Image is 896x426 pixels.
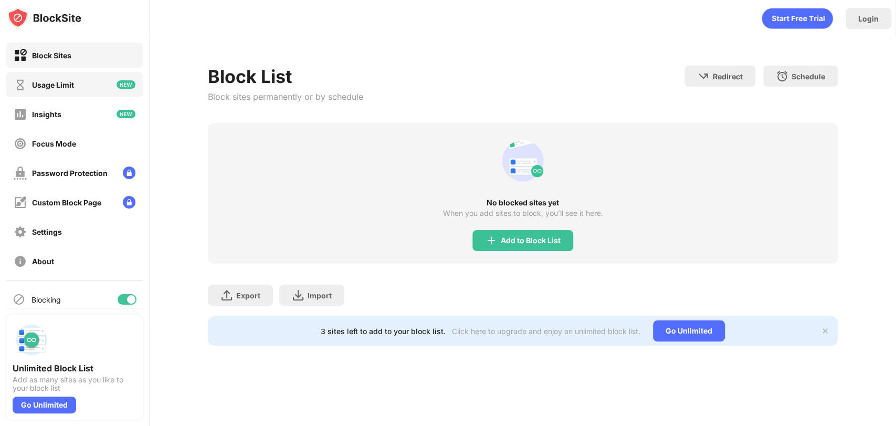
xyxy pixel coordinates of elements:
div: 3 sites left to add to your block list. [321,327,446,336]
div: Go Unlimited [13,397,76,413]
div: When you add sites to block, you’ll see it here. [443,209,603,217]
div: Unlimited Block List [13,363,136,373]
div: Click here to upgrade and enjoy an unlimited block list. [452,327,640,336]
img: customize-block-page-off.svg [14,196,27,209]
div: Blocking [31,295,61,304]
div: Password Protection [32,169,108,178]
div: Settings [32,227,62,236]
img: settings-off.svg [14,225,27,238]
div: About [32,257,54,266]
div: Custom Block Page [32,198,101,207]
div: Add to Block List [501,236,561,245]
div: animation [762,8,833,29]
div: Block List [208,66,363,87]
img: insights-off.svg [14,108,27,121]
div: Block Sites [32,51,71,60]
img: block-on.svg [14,49,27,62]
div: Focus Mode [32,139,76,148]
img: new-icon.svg [117,110,135,118]
div: No blocked sites yet [208,199,838,207]
div: Insights [32,110,61,119]
img: push-block-list.svg [13,321,50,359]
div: animation [498,136,548,186]
div: Add as many sites as you like to your block list [13,376,136,392]
img: new-icon.svg [117,80,135,89]
img: logo-blocksite.svg [7,7,81,28]
img: lock-menu.svg [123,167,135,179]
img: about-off.svg [14,255,27,268]
div: Go Unlimited [653,320,725,341]
div: Block sites permanently or by schedule [208,91,363,102]
div: Schedule [792,72,825,81]
div: Login [858,14,879,23]
div: Export [236,291,260,300]
img: blocking-icon.svg [13,293,25,306]
div: Import [308,291,332,300]
img: focus-off.svg [14,137,27,150]
img: lock-menu.svg [123,196,135,209]
img: time-usage-off.svg [14,78,27,91]
img: x-button.svg [821,327,829,335]
div: Redirect [713,72,743,81]
div: Usage Limit [32,80,74,89]
img: password-protection-off.svg [14,167,27,180]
